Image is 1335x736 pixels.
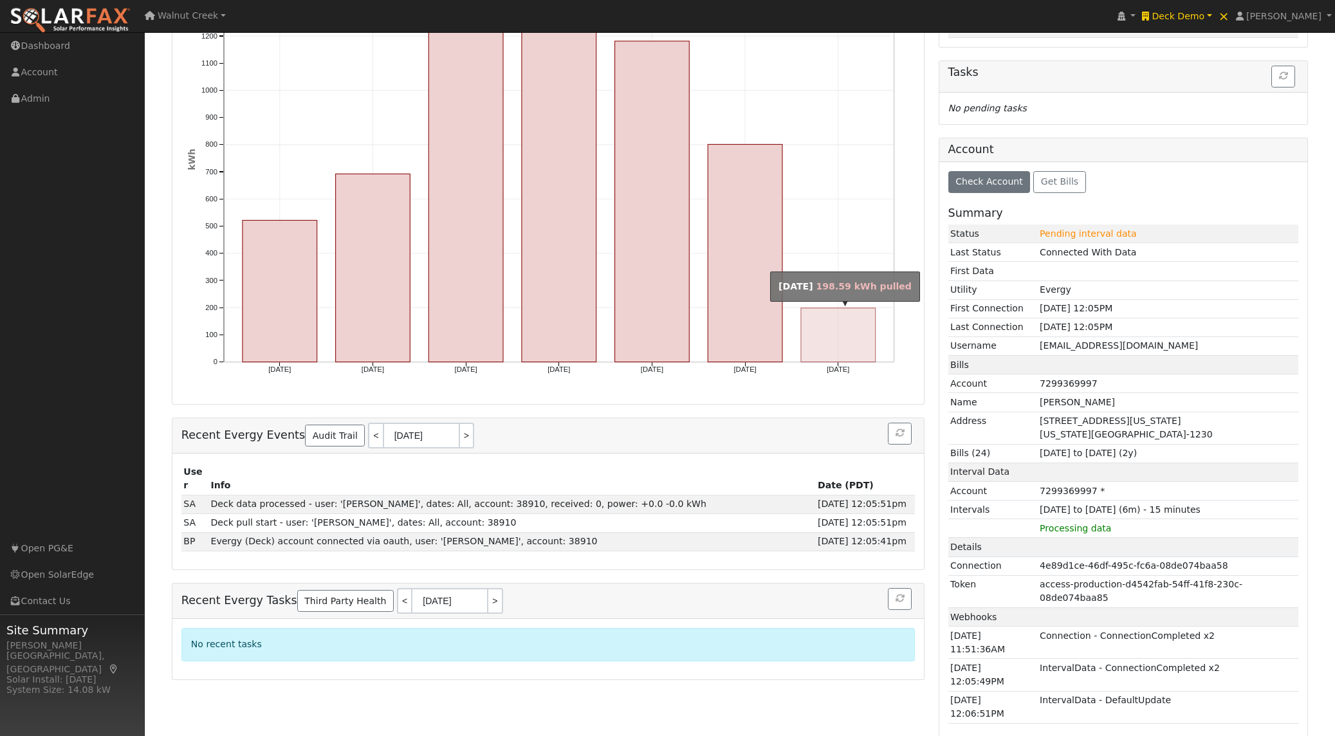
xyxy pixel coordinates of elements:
[948,103,1027,113] i: No pending tasks
[205,114,217,122] text: 900
[6,639,138,652] div: [PERSON_NAME]
[1038,243,1299,262] td: Connected With Data
[1038,412,1299,444] td: [STREET_ADDRESS][US_STATE] [US_STATE][GEOGRAPHIC_DATA]-1230
[460,423,474,448] a: >
[213,358,217,366] text: 0
[297,590,394,612] a: Third Party Health
[1038,575,1299,607] td: access-production-d4542fab-54ff-41f8-230c-08de074baa85
[948,243,1038,262] td: Last Status
[1038,299,1299,318] td: [DATE] 12:05PM
[1038,318,1299,336] td: [DATE] 12:05PM
[948,501,1038,519] td: Intervals
[948,575,1038,607] td: Token
[201,32,217,40] text: 1200
[368,423,382,448] a: <
[205,195,217,203] text: 600
[948,482,1038,501] td: Account
[827,366,849,374] text: [DATE]
[948,336,1038,355] td: Username
[181,423,916,448] h5: Recent Evergy Events
[948,356,1038,374] td: Bills
[1038,281,1299,299] td: Evergy
[1271,66,1295,87] button: Refresh
[454,366,477,374] text: [DATE]
[6,621,138,639] span: Site Summary
[948,374,1038,393] td: Account
[1038,393,1299,412] td: [PERSON_NAME]
[268,366,291,374] text: [DATE]
[1038,444,1299,463] td: [DATE] to [DATE] (2y)
[1038,501,1299,519] td: [DATE] to [DATE] (6m) - 15 minutes
[708,145,782,362] rect: onclick=""
[948,627,1038,659] td: [DATE] 11:51:36AM
[208,495,815,513] td: Deck data processed - user: '[PERSON_NAME]', dates: All, account: 38910, received: 0, power: +0.0...
[815,495,915,513] td: [DATE] 12:05:51pm
[948,225,1038,243] td: Status
[948,607,1038,626] td: Webhooks
[815,463,915,495] th: Date (PDT)
[888,588,912,610] button: Refresh
[187,149,197,170] text: kWh
[948,393,1038,412] td: Name
[948,143,994,156] h5: Account
[948,412,1038,444] td: Address
[1152,11,1204,21] span: Deck Demo
[955,176,1023,187] span: Check Account
[362,366,384,374] text: [DATE]
[548,366,570,374] text: [DATE]
[335,174,410,362] rect: onclick=""
[181,532,208,551] td: Brad Pirtle
[888,423,912,445] button: Refresh
[208,532,815,551] td: Evergy (Deck) account connected via oauth, user: '[PERSON_NAME]', account: 38910
[948,659,1038,691] td: [DATE] 12:05:49PM
[6,683,138,697] div: System Size: 14.08 kW
[488,588,502,614] a: >
[801,308,876,362] rect: onclick=""
[181,495,208,513] td: SDP Admin
[948,66,1299,79] h5: Tasks
[948,691,1038,723] td: [DATE] 12:06:51PM
[1038,659,1299,691] td: IntervalData - ConnectionCompleted x2
[1038,482,1299,501] td: 7299369997 *
[201,59,217,67] text: 1100
[948,318,1038,336] td: Last Connection
[205,277,217,284] text: 300
[1038,557,1299,575] td: 4e89d1ce-46df-495c-fc6a-08de074baa58
[1038,336,1299,355] td: [EMAIL_ADDRESS][DOMAIN_NAME]
[181,513,208,532] td: SDP Admin
[615,41,690,362] rect: onclick=""
[815,513,915,532] td: [DATE] 12:05:51pm
[205,331,217,338] text: 100
[948,557,1038,575] td: Connection
[205,250,217,257] text: 400
[108,664,120,674] a: Map
[201,86,217,94] text: 1000
[1041,176,1078,187] span: Get Bills
[181,628,916,661] div: No recent tasks
[6,673,138,686] div: Solar Install: [DATE]
[181,588,916,614] h5: Recent Evergy Tasks
[948,463,1038,481] td: Interval Data
[205,304,217,311] text: 200
[208,463,815,495] th: Info
[1038,519,1299,538] td: Processing data
[948,281,1038,299] td: Utility
[1033,171,1085,193] button: Get Bills
[1038,691,1299,723] td: IntervalData - DefaultUpdate
[158,10,218,21] span: Walnut Creek
[815,532,915,551] td: [DATE] 12:05:41pm
[6,649,138,676] div: [GEOGRAPHIC_DATA], [GEOGRAPHIC_DATA]
[205,168,217,176] text: 700
[948,171,1031,193] button: Check Account
[948,299,1038,318] td: First Connection
[734,366,757,374] text: [DATE]
[1038,225,1299,243] td: Pending interval data
[305,425,365,446] a: Audit Trail
[816,281,912,291] span: 198.59 kWh pulled
[778,281,813,291] strong: [DATE]
[948,538,1038,557] td: Details
[10,7,131,34] img: SolarFax
[1219,8,1229,24] span: ×
[1038,374,1299,393] td: 7299369997
[428,20,503,363] rect: onclick=""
